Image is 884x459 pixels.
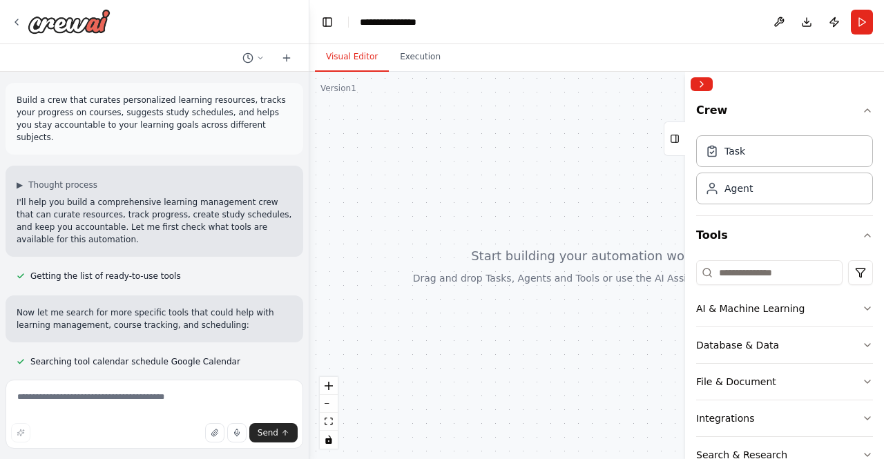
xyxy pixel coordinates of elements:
div: Version 1 [320,83,356,94]
button: Tools [696,216,873,255]
button: Crew [696,97,873,130]
p: Now let me search for more specific tools that could help with learning management, course tracki... [17,306,292,331]
button: Collapse right sidebar [691,77,713,91]
button: Toggle Sidebar [680,72,691,459]
div: File & Document [696,375,776,389]
button: ▶Thought process [17,179,97,191]
button: zoom in [320,377,338,395]
button: AI & Machine Learning [696,291,873,326]
span: ▶ [17,179,23,191]
button: Start a new chat [276,50,298,66]
div: React Flow controls [320,377,338,449]
nav: breadcrumb [360,15,429,29]
button: Execution [389,43,452,72]
button: zoom out [320,395,338,413]
button: Send [249,423,298,442]
button: Database & Data [696,327,873,363]
button: fit view [320,413,338,431]
button: Improve this prompt [11,423,30,442]
div: AI & Machine Learning [696,302,805,315]
p: Build a crew that curates personalized learning resources, tracks your progress on courses, sugge... [17,94,292,144]
button: toggle interactivity [320,431,338,449]
button: Upload files [205,423,224,442]
div: Crew [696,130,873,215]
span: Send [258,427,278,438]
span: Searching tool calendar schedule Google Calendar [30,356,240,367]
span: Getting the list of ready-to-use tools [30,271,181,282]
button: Integrations [696,400,873,436]
div: Integrations [696,411,754,425]
div: Database & Data [696,338,779,352]
button: Click to speak your automation idea [227,423,247,442]
button: Hide left sidebar [318,12,337,32]
div: Task [724,144,745,158]
img: Logo [28,9,110,34]
p: I'll help you build a comprehensive learning management crew that can curate resources, track pro... [17,196,292,246]
button: Visual Editor [315,43,389,72]
div: Agent [724,182,753,195]
button: File & Document [696,364,873,400]
span: Thought process [28,179,97,191]
button: Switch to previous chat [237,50,270,66]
